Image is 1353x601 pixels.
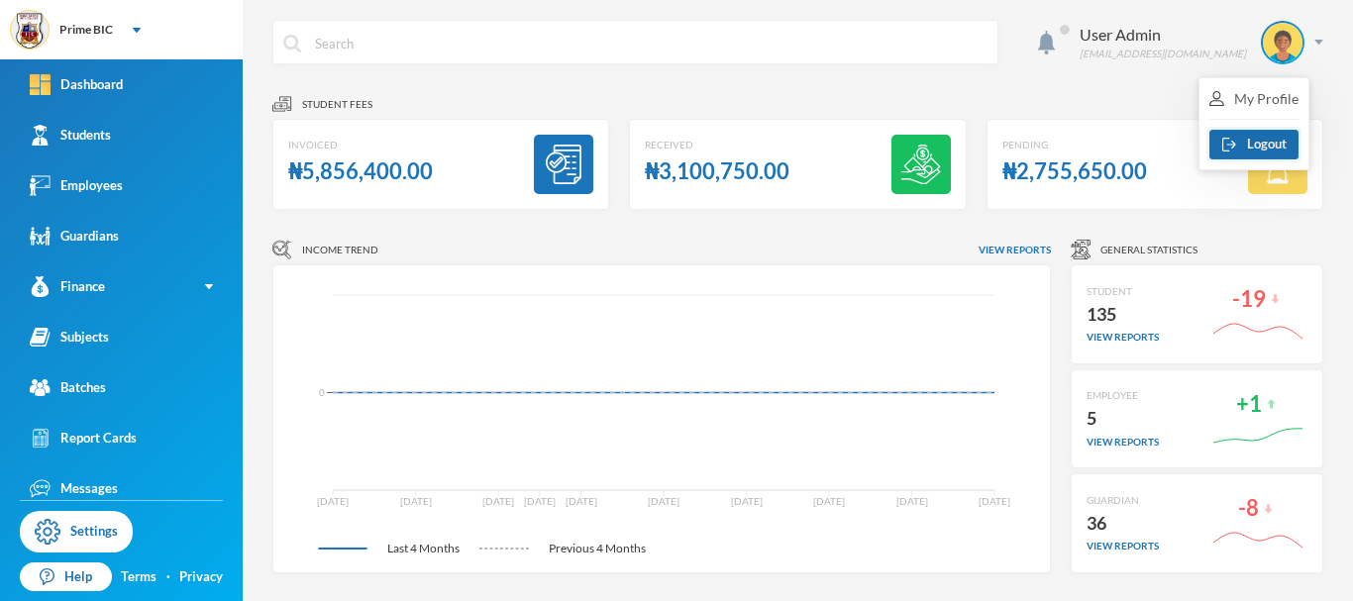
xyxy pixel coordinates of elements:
[1238,489,1259,528] div: -8
[1236,385,1262,424] div: +1
[30,377,106,398] div: Batches
[30,125,111,146] div: Students
[30,74,123,95] div: Dashboard
[30,327,109,348] div: Subjects
[645,152,789,191] div: ₦3,100,750.00
[1087,403,1159,435] div: 5
[302,97,372,112] span: Student fees
[731,495,763,507] tspan: [DATE]
[813,495,845,507] tspan: [DATE]
[1232,280,1266,319] div: -19
[59,21,113,39] div: Prime BIC
[319,386,325,398] tspan: 0
[1100,243,1197,257] span: General Statistics
[302,243,378,257] span: Income Trend
[1087,539,1159,553] div: view reports
[179,567,223,587] a: Privacy
[1002,152,1147,191] div: ₦2,755,650.00
[20,511,133,552] a: Settings
[121,567,156,587] a: Terms
[20,562,112,592] a: Help
[11,11,51,50] img: logo
[566,495,597,507] tspan: [DATE]
[1087,508,1159,540] div: 36
[1087,299,1159,331] div: 135
[400,495,432,507] tspan: [DATE]
[1209,88,1299,109] div: My Profile
[1263,23,1302,62] img: STUDENT
[30,276,105,297] div: Finance
[1087,435,1159,450] div: view reports
[987,119,1323,210] a: Pending₦2,755,650.00
[482,495,514,507] tspan: [DATE]
[645,138,789,152] div: Received
[30,478,118,499] div: Messages
[30,428,137,449] div: Report Cards
[524,495,556,507] tspan: [DATE]
[367,540,479,557] span: Last 4 Months
[1087,330,1159,345] div: view reports
[1087,493,1159,508] div: GUARDIAN
[648,495,679,507] tspan: [DATE]
[288,138,433,152] div: Invoiced
[283,35,301,52] img: search
[1087,388,1159,403] div: EMPLOYEE
[979,495,1010,507] tspan: [DATE]
[979,243,1051,257] span: View reports
[896,495,928,507] tspan: [DATE]
[1080,47,1246,61] div: [EMAIL_ADDRESS][DOMAIN_NAME]
[166,567,170,587] div: ·
[313,21,988,65] input: Search
[288,152,433,191] div: ₦5,856,400.00
[272,119,609,210] a: Invoiced₦5,856,400.00
[1002,138,1147,152] div: Pending
[30,175,123,196] div: Employees
[1209,130,1299,159] button: Logout
[30,226,119,247] div: Guardians
[1087,284,1159,299] div: STUDENT
[529,540,666,557] span: Previous 4 Months
[1080,23,1246,47] div: User Admin
[317,495,349,507] tspan: [DATE]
